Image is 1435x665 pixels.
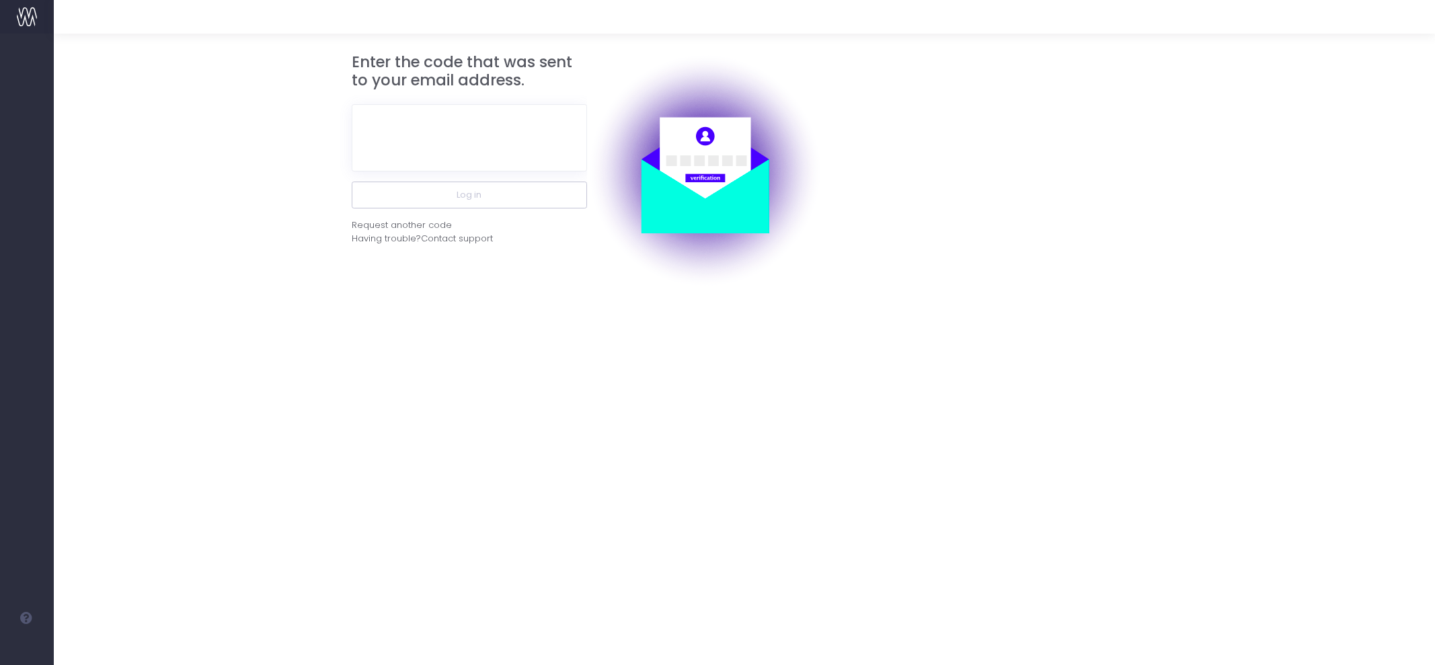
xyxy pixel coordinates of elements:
[352,182,587,208] button: Log in
[421,232,493,245] span: Contact support
[17,638,37,658] img: images/default_profile_image.png
[352,219,452,232] div: Request another code
[587,53,822,288] img: auth.png
[352,53,587,90] h3: Enter the code that was sent to your email address.
[352,232,587,245] div: Having trouble?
